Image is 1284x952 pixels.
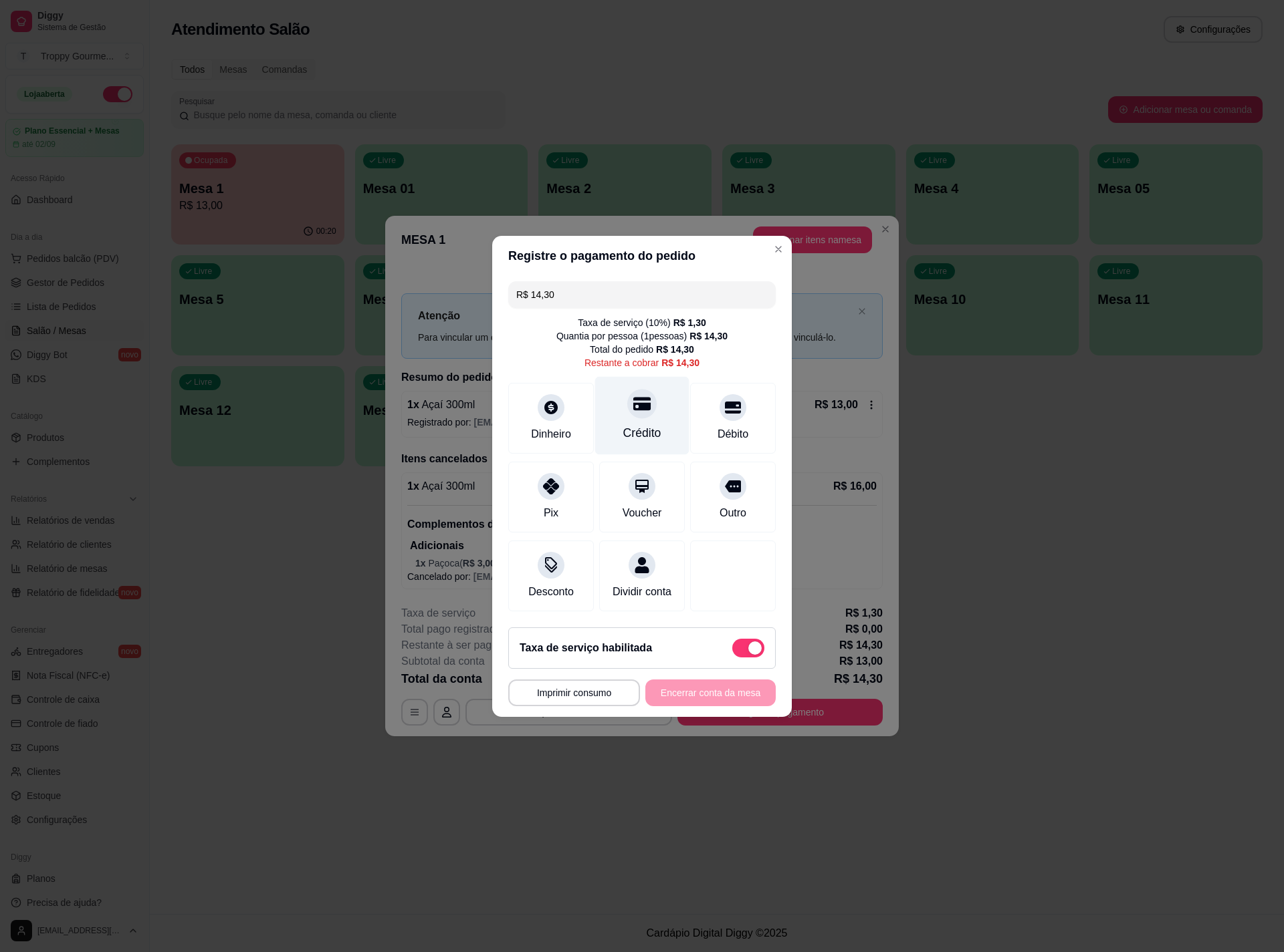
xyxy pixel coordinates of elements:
[661,356,700,369] div: R$ 14,30
[623,505,662,521] div: Voucher
[520,640,652,656] h2: Taxa de serviço habilitada
[584,356,700,369] div: Restante a cobrar
[590,343,694,356] div: Total do pedido
[720,505,746,521] div: Outro
[544,505,558,521] div: Pix
[656,343,694,356] div: R$ 14,30
[673,316,706,329] div: R$ 1,30
[492,236,792,276] header: Registre o pagamento do pedido
[531,426,571,442] div: Dinheiro
[613,584,671,600] div: Dividir conta
[516,281,768,308] input: Ex.: hambúrguer de cordeiro
[689,329,728,343] div: R$ 14,30
[623,424,661,442] div: Crédito
[556,329,728,343] div: Quantia por pessoa ( 1 pessoas)
[768,239,789,260] button: Close
[508,679,640,706] button: Imprimir consumo
[578,316,706,329] div: Taxa de serviço ( 10 %)
[528,584,574,600] div: Desconto
[718,426,748,442] div: Débito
